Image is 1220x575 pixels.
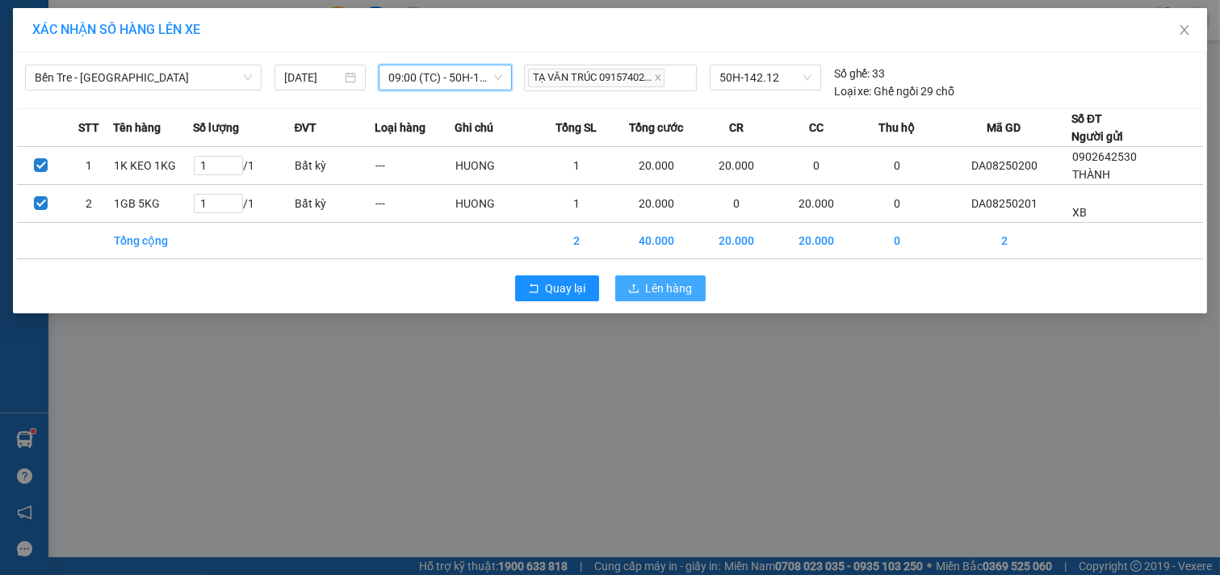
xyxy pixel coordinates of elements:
span: Lên hàng [646,279,693,297]
span: close [654,73,662,82]
span: upload [628,283,639,296]
span: CR [729,119,744,136]
td: 0 [857,147,937,185]
span: Tổng SL [555,119,597,136]
td: / 1 [193,185,294,223]
span: Thu hộ [878,119,915,136]
td: 40.000 [616,223,696,259]
td: 0 [697,185,777,223]
span: Quay lại [546,279,586,297]
td: 2 [65,185,114,223]
span: 50H-142.12 [719,65,811,90]
td: 20.000 [616,185,696,223]
td: / 1 [193,147,294,185]
div: Ghế ngồi 29 chỗ [834,82,955,100]
td: 1 [536,185,616,223]
td: 20.000 [777,223,857,259]
div: [PERSON_NAME] [135,14,264,50]
div: Số ĐT Người gửi [1071,110,1123,145]
span: Loại hàng [375,119,426,136]
td: 0 [857,185,937,223]
td: Tổng cộng [113,223,193,259]
td: HUONG [455,185,536,223]
td: 2 [536,223,616,259]
td: DA08250201 [937,185,1071,223]
td: --- [375,147,455,185]
td: DA08250200 [937,147,1071,185]
td: 20.000 [777,185,857,223]
span: Số ghế: [834,65,870,82]
span: XB [1072,206,1087,219]
td: 0 [777,147,857,185]
td: 1 [536,147,616,185]
span: CC [809,119,824,136]
td: 1GB 5KG [113,185,193,223]
span: Đã [PERSON_NAME] : [12,104,126,139]
span: Gửi: [14,15,39,32]
td: 0 [857,223,937,259]
span: Số lượng [193,119,239,136]
span: Nhận: [135,14,174,31]
div: 33 [834,65,886,82]
td: 1K KEO 1KG [113,147,193,185]
span: TẠ VĂN TRÚC 09157402... [528,69,665,87]
td: 20.000 [697,147,777,185]
input: 14/08/2025 [284,69,342,86]
span: STT [78,119,99,136]
span: Tên hàng [113,119,161,136]
span: ĐVT [294,119,317,136]
span: 0902642530 [1072,150,1137,163]
span: Mã GD [987,119,1021,136]
span: XÁC NHẬN SỐ HÀNG LÊN XE [32,22,200,37]
td: HUONG [455,147,536,185]
div: DU [135,50,264,69]
span: rollback [528,283,539,296]
td: Bất kỳ [294,185,374,223]
span: Loại xe: [834,82,872,100]
div: Trạm Đông Á [14,14,124,52]
span: Ghi chú [455,119,493,136]
div: 20.000 [12,104,126,158]
button: rollbackQuay lại [515,275,599,301]
td: 20.000 [697,223,777,259]
div: THÀNH [14,52,124,72]
td: 2 [937,223,1071,259]
span: close [1178,23,1191,36]
td: Bất kỳ [294,147,374,185]
span: Tổng cước [629,119,683,136]
button: Close [1162,8,1207,53]
td: 1 [65,147,114,185]
td: --- [375,185,455,223]
span: 09:00 (TC) - 50H-142.12 [388,65,502,90]
span: Bến Tre - Sài Gòn [35,65,252,90]
td: 20.000 [616,147,696,185]
button: uploadLên hàng [615,275,706,301]
span: THÀNH [1072,168,1110,181]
